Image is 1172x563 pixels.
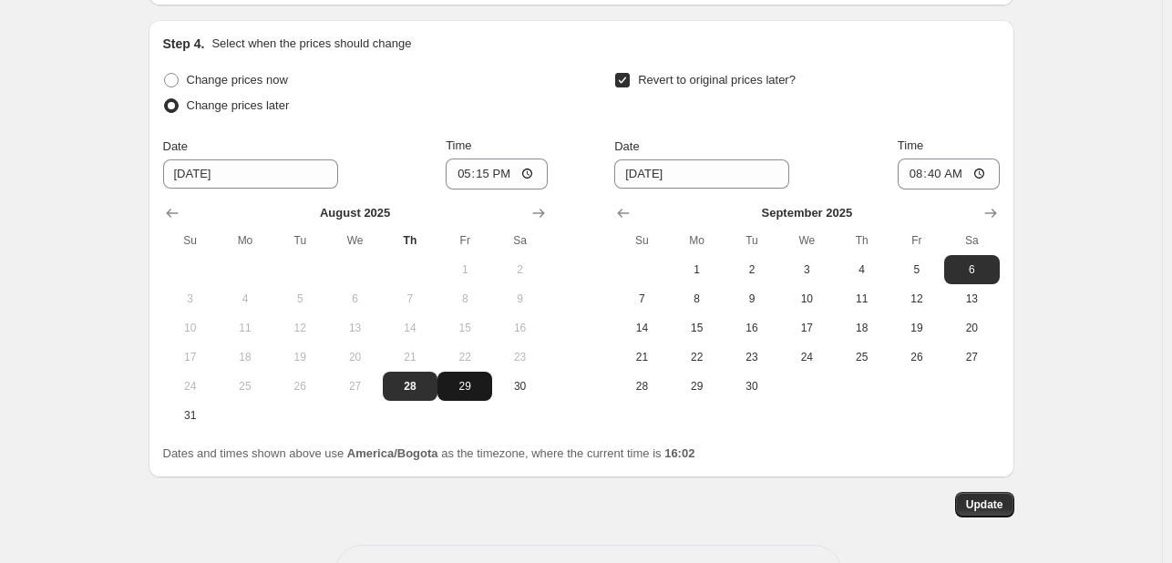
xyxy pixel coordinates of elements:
span: 8 [445,292,485,306]
span: 11 [841,292,881,306]
span: 20 [334,350,375,364]
span: 8 [677,292,717,306]
span: 24 [170,379,211,394]
button: Saturday August 30 2025 [492,372,547,401]
button: Wednesday September 3 2025 [779,255,834,284]
span: 14 [622,321,662,335]
span: 21 [622,350,662,364]
button: Show previous month, July 2025 [159,200,185,226]
span: Tu [732,233,772,248]
button: Thursday August 14 2025 [383,313,437,343]
span: 4 [225,292,265,306]
span: We [334,233,375,248]
button: Sunday August 31 2025 [163,401,218,430]
button: Monday September 29 2025 [670,372,725,401]
button: Show previous month, August 2025 [611,200,636,226]
span: 11 [225,321,265,335]
button: Wednesday September 10 2025 [779,284,834,313]
button: Wednesday September 17 2025 [779,313,834,343]
span: 18 [841,321,881,335]
button: Sunday September 14 2025 [614,313,669,343]
button: Monday August 25 2025 [218,372,272,401]
button: Friday August 1 2025 [437,255,492,284]
span: Change prices now [187,73,288,87]
button: Tuesday September 30 2025 [725,372,779,401]
button: Monday September 8 2025 [670,284,725,313]
input: 12:00 [898,159,1000,189]
span: 16 [499,321,540,335]
button: Wednesday August 6 2025 [327,284,382,313]
span: 27 [951,350,992,364]
button: Sunday August 17 2025 [163,343,218,372]
button: Tuesday September 9 2025 [725,284,779,313]
p: Select when the prices should change [211,35,411,53]
span: Mo [677,233,717,248]
span: Fr [897,233,937,248]
th: Friday [889,226,944,255]
button: Saturday August 16 2025 [492,313,547,343]
th: Monday [670,226,725,255]
th: Tuesday [272,226,327,255]
span: 12 [897,292,937,306]
span: 1 [445,262,485,277]
span: 14 [390,321,430,335]
span: 21 [390,350,430,364]
button: Friday August 22 2025 [437,343,492,372]
span: 2 [499,262,540,277]
input: 8/28/2025 [163,159,338,189]
button: Saturday September 6 2025 [944,255,999,284]
b: America/Bogota [347,446,438,460]
span: 10 [170,321,211,335]
th: Thursday [383,226,437,255]
span: 6 [334,292,375,306]
button: Tuesday August 19 2025 [272,343,327,372]
span: 28 [390,379,430,394]
span: 22 [677,350,717,364]
span: We [786,233,827,248]
span: 13 [334,321,375,335]
button: Wednesday August 13 2025 [327,313,382,343]
span: 23 [732,350,772,364]
span: 12 [280,321,320,335]
span: Update [966,497,1003,512]
span: Sa [951,233,992,248]
th: Monday [218,226,272,255]
button: Tuesday August 12 2025 [272,313,327,343]
button: Show next month, October 2025 [978,200,1003,226]
button: Monday September 1 2025 [670,255,725,284]
span: 5 [897,262,937,277]
span: Th [841,233,881,248]
button: Today Thursday August 28 2025 [383,372,437,401]
span: Time [446,138,471,152]
span: 4 [841,262,881,277]
button: Thursday August 7 2025 [383,284,437,313]
span: 25 [841,350,881,364]
button: Tuesday September 2 2025 [725,255,779,284]
button: Sunday September 7 2025 [614,284,669,313]
span: Sa [499,233,540,248]
span: 22 [445,350,485,364]
span: Mo [225,233,265,248]
button: Sunday August 10 2025 [163,313,218,343]
span: 30 [732,379,772,394]
span: 26 [897,350,937,364]
span: 5 [280,292,320,306]
th: Wednesday [327,226,382,255]
span: Th [390,233,430,248]
button: Tuesday August 5 2025 [272,284,327,313]
span: Change prices later [187,98,290,112]
span: 27 [334,379,375,394]
h2: Step 4. [163,35,205,53]
button: Monday August 18 2025 [218,343,272,372]
input: 8/28/2025 [614,159,789,189]
th: Saturday [492,226,547,255]
button: Monday August 4 2025 [218,284,272,313]
button: Saturday September 13 2025 [944,284,999,313]
button: Thursday August 21 2025 [383,343,437,372]
span: 7 [390,292,430,306]
button: Sunday August 3 2025 [163,284,218,313]
span: 2 [732,262,772,277]
button: Friday August 29 2025 [437,372,492,401]
span: 7 [622,292,662,306]
span: Tu [280,233,320,248]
